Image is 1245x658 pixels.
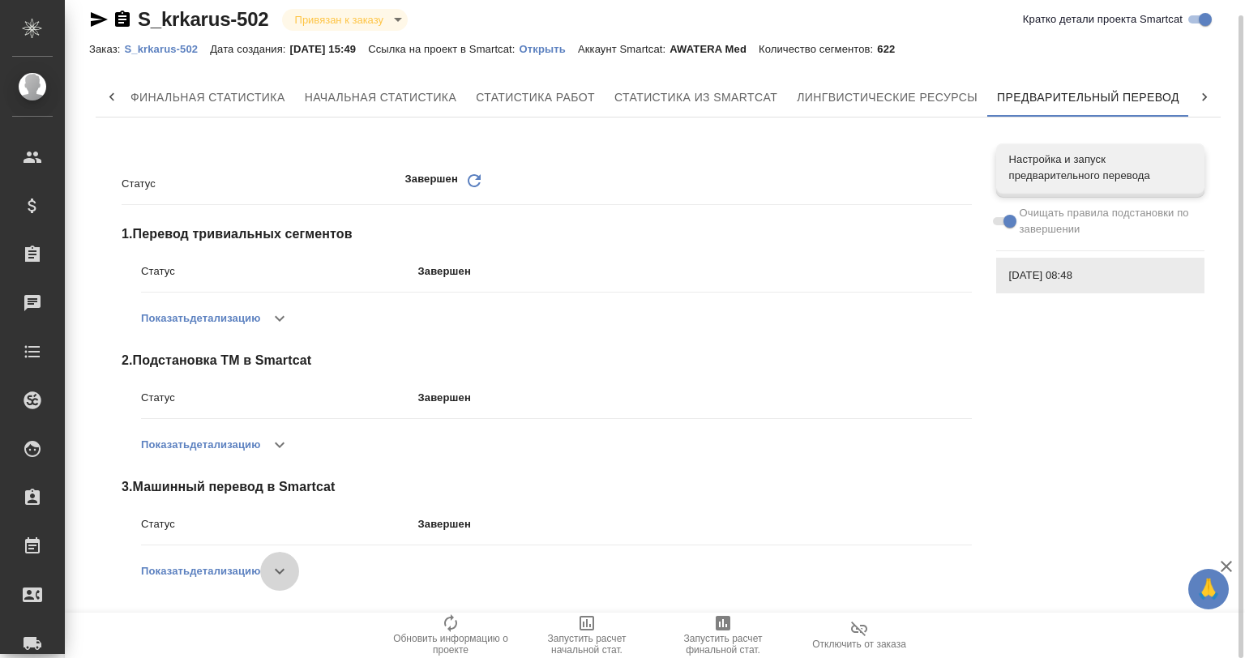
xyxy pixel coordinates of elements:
p: [DATE] 15:49 [290,43,369,55]
div: Настройка и запуск предварительного перевода [996,143,1204,192]
p: Статус [141,263,418,280]
span: Предварительный перевод [997,88,1179,108]
button: Запустить расчет начальной стат. [519,613,655,658]
span: Финальная статистика [130,88,285,108]
p: Ссылка на проект в Smartcat: [368,43,519,55]
p: S_krkarus-502 [124,43,210,55]
span: [DATE] 08:48 [1009,267,1192,284]
button: 🙏 [1188,569,1229,609]
p: Статус [122,176,405,192]
button: Скопировать ссылку для ЯМессенджера [89,10,109,29]
span: 🙏 [1195,572,1222,606]
p: Завершен [418,263,972,280]
button: Скопировать ссылку [113,10,132,29]
a: S_krkarus-502 [138,8,269,30]
span: 2 . Подстановка ТМ в Smartcat [122,351,972,370]
span: Лингвистические ресурсы [797,88,978,108]
span: Очищать правила подстановки по завершении [1020,205,1192,237]
span: 1 . Перевод тривиальных сегментов [122,224,972,244]
p: Статус [141,516,418,532]
button: Показатьдетализацию [141,299,260,338]
p: Завершен [405,171,458,196]
button: Показатьдетализацию [141,425,260,464]
p: Дата создания: [210,43,289,55]
span: Обновить информацию о проекте [392,633,509,656]
button: Обновить информацию о проекте [383,613,519,658]
a: S_krkarus-502 [124,41,210,55]
div: [DATE] 08:48 [996,258,1204,293]
button: Привязан к заказу [290,13,388,27]
p: 622 [877,43,907,55]
div: Привязан к заказу [282,9,408,31]
span: Кратко детали проекта Smartcat [1023,11,1183,28]
button: Показатьдетализацию [141,552,260,591]
p: AWATERA Med [670,43,759,55]
button: Отключить от заказа [791,613,927,658]
span: Настройка и запуск предварительного перевода [1009,152,1192,184]
p: Завершен [418,516,972,532]
p: Статус [141,390,418,406]
p: Завершен [418,390,972,406]
p: Аккаунт Smartcat: [578,43,670,55]
span: Начальная статистика [305,88,457,108]
p: Заказ: [89,43,124,55]
span: Статистика работ [476,88,595,108]
p: Количество сегментов: [759,43,877,55]
a: Открыть [520,41,578,55]
span: Статистика из Smartcat [614,88,777,108]
p: Открыть [520,43,578,55]
span: Запустить расчет финальной стат. [665,633,781,656]
button: Запустить расчет финальной стат. [655,613,791,658]
span: Отключить от заказа [812,639,906,650]
span: 3 . Машинный перевод в Smartcat [122,477,972,497]
span: Запустить расчет начальной стат. [528,633,645,656]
